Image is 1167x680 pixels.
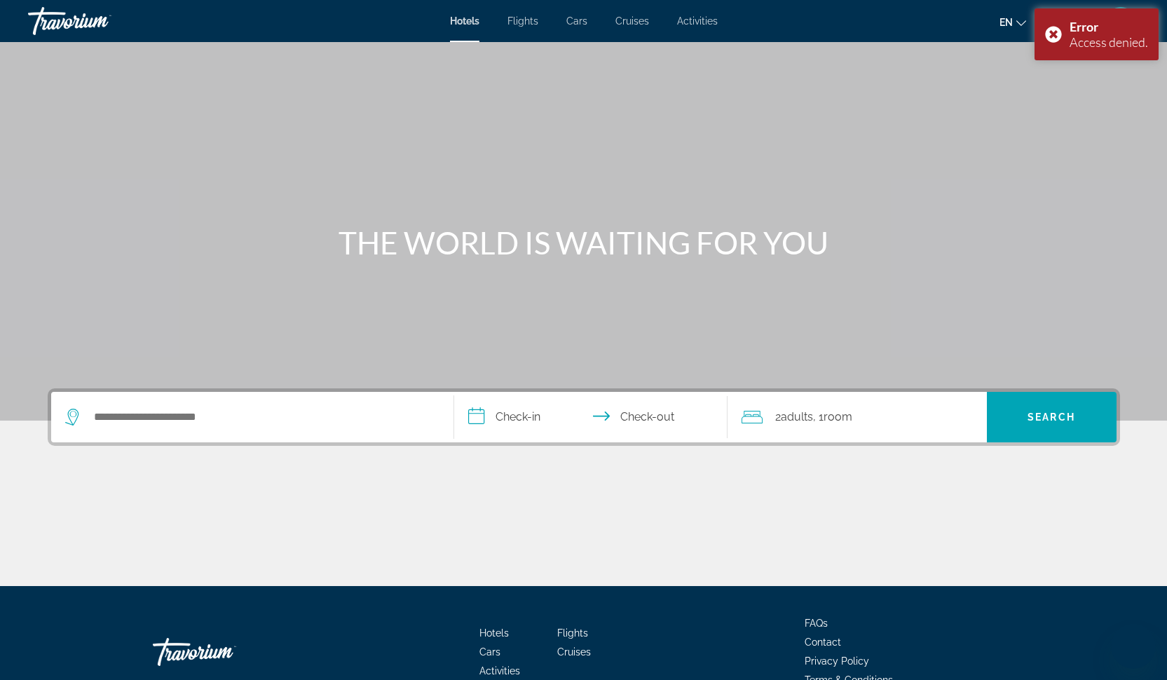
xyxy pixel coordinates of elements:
[781,410,813,423] span: Adults
[450,15,479,27] a: Hotels
[1070,34,1148,50] div: Access denied.
[987,392,1117,442] button: Search
[479,646,500,658] a: Cars
[999,17,1013,28] span: en
[775,407,813,427] span: 2
[479,627,509,639] a: Hotels
[28,3,168,39] a: Travorium
[728,392,987,442] button: Travelers: 2 adults, 0 children
[557,627,588,639] a: Flights
[805,655,869,667] a: Privacy Policy
[813,407,852,427] span: , 1
[557,646,591,658] a: Cruises
[566,15,587,27] a: Cars
[51,392,1117,442] div: Search widget
[1028,412,1075,423] span: Search
[677,15,718,27] a: Activities
[999,12,1026,32] button: Change language
[1070,19,1148,34] div: Error
[1111,624,1156,669] iframe: Button to launch messaging window
[321,224,847,261] h1: THE WORLD IS WAITING FOR YOU
[805,637,841,648] a: Contact
[479,665,520,676] a: Activities
[454,392,728,442] button: Select check in and out date
[824,410,852,423] span: Room
[1103,6,1139,36] button: User Menu
[507,15,538,27] a: Flights
[805,618,828,629] a: FAQs
[153,631,293,673] a: Go Home
[93,407,432,428] input: Search hotel destination
[615,15,649,27] a: Cruises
